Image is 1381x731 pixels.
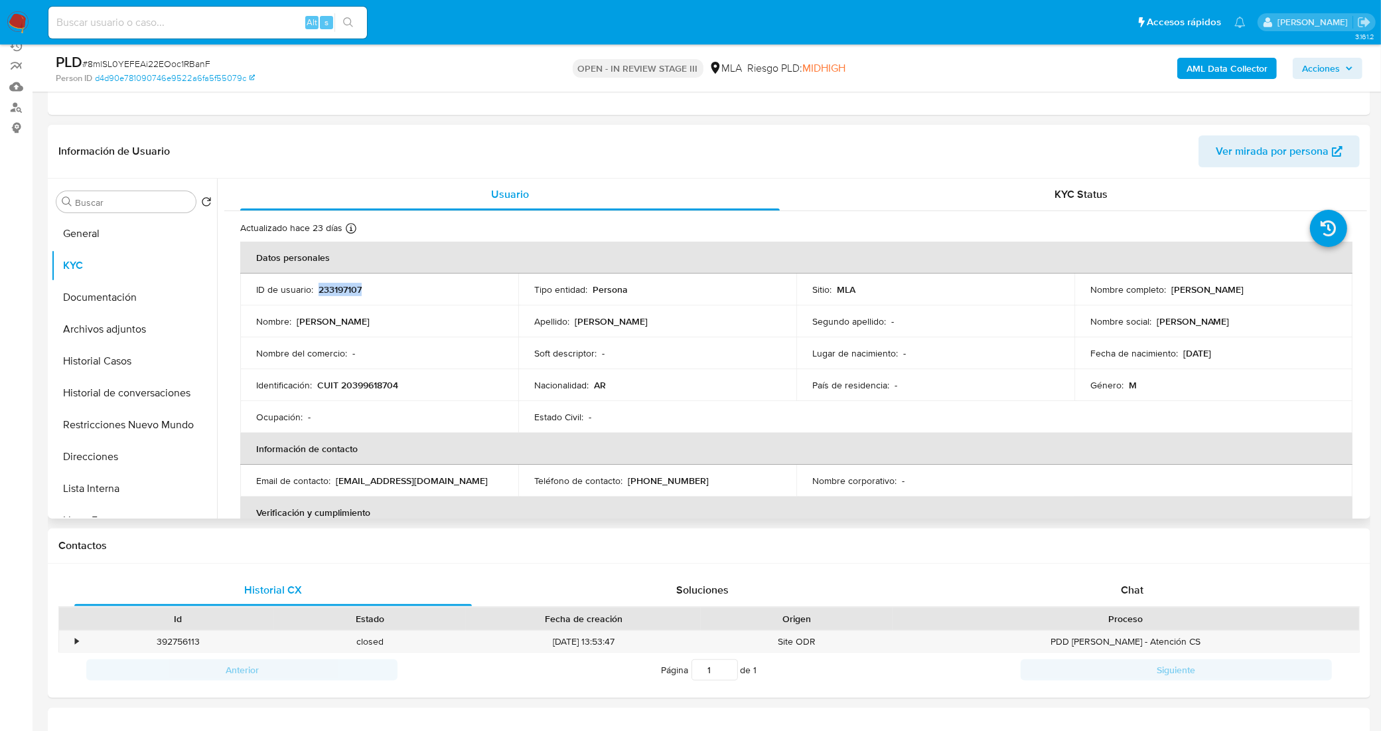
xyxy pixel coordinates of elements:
[51,218,217,250] button: General
[256,347,347,359] p: Nombre del comercio :
[754,663,757,677] span: 1
[1121,582,1143,598] span: Chat
[676,582,729,598] span: Soluciones
[701,631,893,653] div: Site ODR
[283,612,457,625] div: Estado
[573,59,703,78] p: OPEN - IN REVIEW STAGE III
[662,659,757,681] span: Página de
[244,582,302,598] span: Historial CX
[902,612,1350,625] div: Proceso
[352,347,355,359] p: -
[1157,315,1230,327] p: [PERSON_NAME]
[1199,135,1360,167] button: Ver mirada por persona
[334,13,362,32] button: search-icon
[1090,315,1151,327] p: Nombre social :
[48,14,367,31] input: Buscar usuario o caso...
[534,475,622,487] p: Teléfono de contacto :
[240,497,1352,528] th: Verificación y cumplimiento
[51,313,217,345] button: Archivos adjuntos
[837,284,855,295] p: MLA
[297,315,370,327] p: [PERSON_NAME]
[240,242,1352,274] th: Datos personales
[812,284,832,295] p: Sitio :
[1090,347,1178,359] p: Fecha de nacimiento :
[812,315,886,327] p: Segundo apellido :
[593,284,628,295] p: Persona
[317,379,398,391] p: CUIT 20399618704
[594,379,606,391] p: AR
[1129,379,1137,391] p: M
[575,315,648,327] p: [PERSON_NAME]
[274,631,466,653] div: closed
[51,505,217,536] button: Listas Externas
[491,187,529,202] span: Usuario
[336,475,488,487] p: [EMAIL_ADDRESS][DOMAIN_NAME]
[1090,284,1166,295] p: Nombre completo :
[256,315,291,327] p: Nombre :
[812,379,889,391] p: País de residencia :
[534,379,589,391] p: Nacionalidad :
[628,475,709,487] p: [PHONE_NUMBER]
[62,197,72,207] button: Buscar
[308,411,311,423] p: -
[256,284,313,295] p: ID de usuario :
[803,60,846,76] span: MIDHIGH
[602,347,605,359] p: -
[1021,659,1332,681] button: Siguiente
[201,197,212,211] button: Volver al orden por defecto
[95,72,255,84] a: d4d90e781090746e9522a6fa5f55079c
[51,409,217,441] button: Restricciones Nuevo Mundo
[709,61,743,76] div: MLA
[240,433,1352,465] th: Información de contacto
[1357,15,1371,29] a: Salir
[891,315,894,327] p: -
[1171,284,1244,295] p: [PERSON_NAME]
[75,197,190,208] input: Buscar
[1302,58,1340,79] span: Acciones
[51,377,217,409] button: Historial de conversaciones
[466,631,701,653] div: [DATE] 13:53:47
[1177,58,1277,79] button: AML Data Collector
[58,145,170,158] h1: Información de Usuario
[51,250,217,282] button: KYC
[895,379,897,391] p: -
[475,612,691,625] div: Fecha de creación
[534,347,597,359] p: Soft descriptor :
[748,61,846,76] span: Riesgo PLD:
[1277,16,1352,29] p: leandro.caroprese@mercadolibre.com
[82,57,210,70] span: # 8mlSL0YEFEAi22EOoc1RBanF
[256,379,312,391] p: Identificación :
[51,473,217,505] button: Lista Interna
[902,475,905,487] p: -
[256,475,330,487] p: Email de contacto :
[1293,58,1362,79] button: Acciones
[1355,31,1374,42] span: 3.161.2
[812,475,897,487] p: Nombre corporativo :
[589,411,591,423] p: -
[56,51,82,72] b: PLD
[1234,17,1246,28] a: Notificaciones
[58,539,1360,552] h1: Contactos
[92,612,265,625] div: Id
[51,441,217,473] button: Direcciones
[710,612,883,625] div: Origen
[534,411,583,423] p: Estado Civil :
[1090,379,1124,391] p: Género :
[1055,187,1108,202] span: KYC Status
[1216,135,1329,167] span: Ver mirada por persona
[903,347,906,359] p: -
[1147,15,1221,29] span: Accesos rápidos
[240,222,342,234] p: Actualizado hace 23 días
[812,347,898,359] p: Lugar de nacimiento :
[1183,347,1211,359] p: [DATE]
[51,282,217,313] button: Documentación
[56,72,92,84] b: Person ID
[86,659,398,681] button: Anterior
[534,284,587,295] p: Tipo entidad :
[82,631,274,653] div: 392756113
[1187,58,1268,79] b: AML Data Collector
[256,411,303,423] p: Ocupación :
[75,635,78,648] div: •
[319,284,362,295] p: 233197107
[893,631,1359,653] div: PDD [PERSON_NAME] - Atención CS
